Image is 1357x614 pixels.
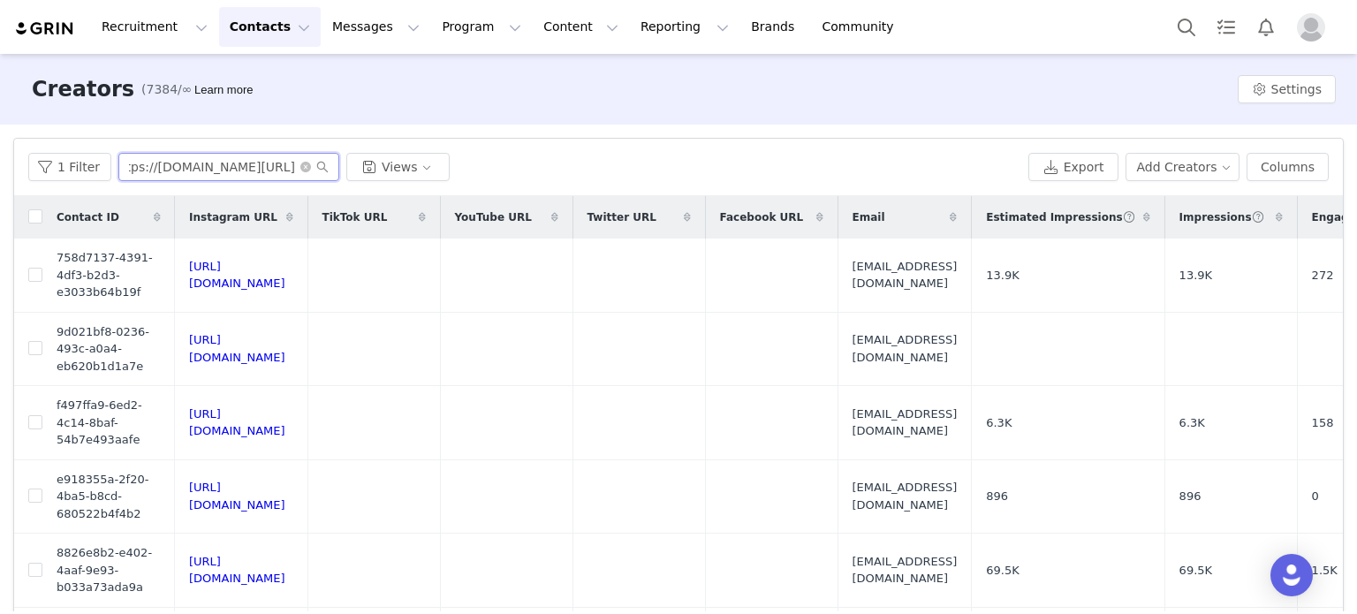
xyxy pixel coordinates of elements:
button: Settings [1238,75,1336,103]
button: Messages [322,7,430,47]
button: Recruitment [91,7,218,47]
a: [URL][DOMAIN_NAME] [189,407,285,438]
img: placeholder-profile.jpg [1297,13,1325,42]
span: [EMAIL_ADDRESS][DOMAIN_NAME] [853,406,958,440]
span: Estimated Impressions [986,209,1135,225]
span: [EMAIL_ADDRESS][DOMAIN_NAME] [853,331,958,366]
button: Profile [1286,13,1343,42]
span: 6.3K [986,414,1012,432]
i: icon: close-circle [300,162,311,172]
button: Notifications [1247,7,1285,47]
span: 6.3K [1179,414,1205,432]
button: Columns [1247,153,1329,181]
button: Program [431,7,532,47]
span: [EMAIL_ADDRESS][DOMAIN_NAME] [853,553,958,587]
span: 13.9K [986,267,1019,284]
button: Contacts [219,7,321,47]
i: icon: search [316,161,329,173]
span: Email [853,209,885,225]
span: Instagram URL [189,209,277,225]
h3: Creators [32,73,134,105]
span: f497ffa9-6ed2-4c14-8baf-54b7e493aafe [57,397,161,449]
a: [URL][DOMAIN_NAME] [189,481,285,512]
a: Community [812,7,913,47]
a: [URL][DOMAIN_NAME] [189,555,285,586]
span: TikTok URL [322,209,388,225]
span: Impressions [1179,209,1265,225]
button: Add Creators [1126,153,1240,181]
span: Facebook URL [720,209,804,225]
button: 1 Filter [28,153,111,181]
span: [EMAIL_ADDRESS][DOMAIN_NAME] [853,258,958,292]
button: Reporting [630,7,739,47]
a: [URL][DOMAIN_NAME] [189,333,285,364]
div: Open Intercom Messenger [1270,554,1313,596]
span: YouTube URL [455,209,532,225]
span: Twitter URL [588,209,656,225]
span: 69.5K [1179,562,1212,580]
span: 8826e8b2-e402-4aaf-9e93-b033a73ada9a [57,544,161,596]
span: [EMAIL_ADDRESS][DOMAIN_NAME] [853,479,958,513]
span: 896 [1179,488,1202,505]
a: Tasks [1207,7,1246,47]
span: 9d021bf8-0236-493c-a0a4-eb620b1d1a7e [57,323,161,375]
button: Search [1167,7,1206,47]
span: 758d7137-4391-4df3-b2d3-e3033b64b19f [57,249,161,301]
span: (7384/∞) [141,80,197,99]
span: 13.9K [1179,267,1212,284]
span: e918355a-2f20-4ba5-b8cd-680522b4f4b2 [57,471,161,523]
input: Search... [118,153,339,181]
a: [URL][DOMAIN_NAME] [189,260,285,291]
span: Contact ID [57,209,119,225]
a: Brands [740,7,810,47]
img: grin logo [14,20,76,37]
span: 896 [986,488,1008,505]
span: 69.5K [986,562,1019,580]
button: Content [533,7,629,47]
button: Export [1028,153,1118,181]
button: Views [346,153,450,181]
div: Tooltip anchor [191,81,256,99]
